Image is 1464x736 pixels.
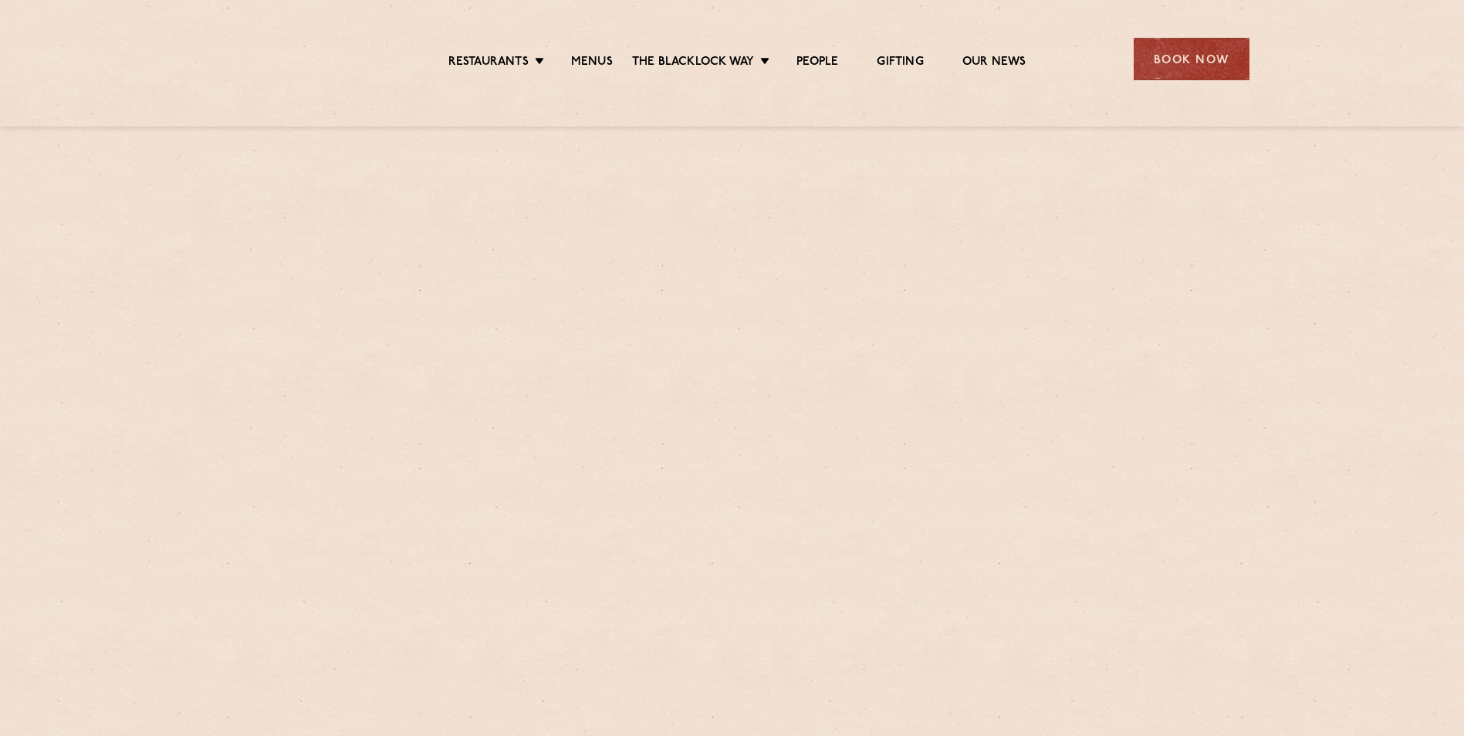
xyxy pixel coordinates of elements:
[962,55,1026,72] a: Our News
[571,55,613,72] a: Menus
[877,55,923,72] a: Gifting
[448,55,529,72] a: Restaurants
[1134,38,1249,80] div: Book Now
[796,55,838,72] a: People
[632,55,754,72] a: The Blacklock Way
[215,15,349,103] img: svg%3E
